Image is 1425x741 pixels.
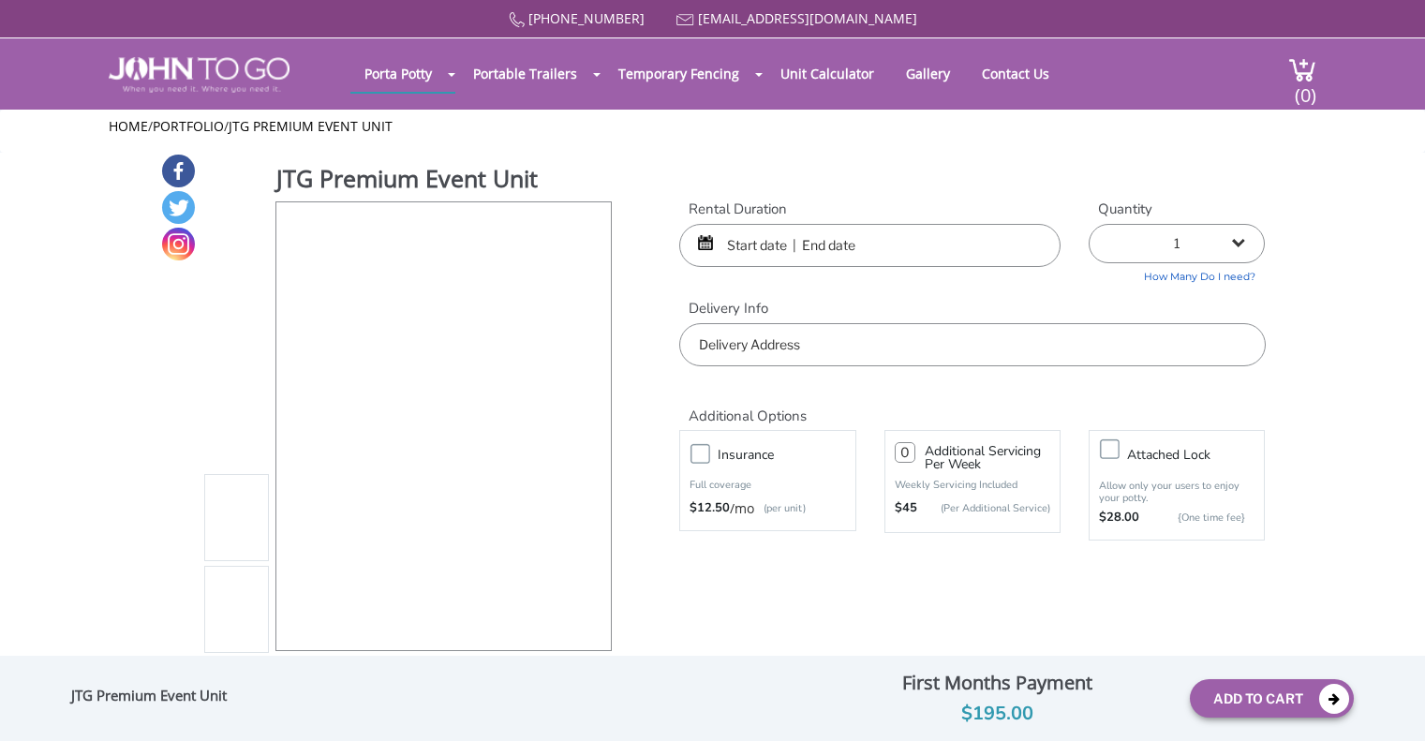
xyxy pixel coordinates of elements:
[690,499,845,518] div: /mo
[925,445,1050,471] h3: Additional Servicing Per Week
[718,443,864,467] h3: Insurance
[71,687,236,711] div: JTG Premium Event Unit
[1099,509,1139,527] strong: $28.00
[895,499,917,518] strong: $45
[109,57,289,93] img: JOHN to go
[679,200,1061,219] label: Rental Duration
[895,478,1050,492] p: Weekly Servicing Included
[690,499,730,518] strong: $12.50
[892,55,964,92] a: Gallery
[109,117,1316,136] ul: / /
[968,55,1063,92] a: Contact Us
[690,476,845,495] p: Full coverage
[1127,443,1273,467] h3: Attached lock
[153,117,224,135] a: Portfolio
[1288,57,1316,82] img: cart a
[698,9,917,27] a: [EMAIL_ADDRESS][DOMAIN_NAME]
[276,162,614,200] h1: JTG Premium Event Unit
[509,12,525,28] img: Call
[819,699,1176,729] div: $195.00
[679,385,1265,425] h2: Additional Options
[676,14,694,26] img: Mail
[109,117,148,135] a: Home
[766,55,888,92] a: Unit Calculator
[162,155,195,187] a: Facebook
[229,117,393,135] a: JTG Premium Event Unit
[1294,67,1316,108] span: (0)
[679,323,1265,366] input: Delivery Address
[212,299,262,740] img: Product
[604,55,753,92] a: Temporary Fencing
[679,299,1265,319] label: Delivery Info
[1149,509,1245,527] p: {One time fee}
[917,501,1050,515] p: (Per Additional Service)
[350,55,446,92] a: Porta Potty
[162,191,195,224] a: Twitter
[1089,200,1265,219] label: Quantity
[1089,263,1265,285] a: How Many Do I need?
[819,667,1176,699] div: First Months Payment
[162,228,195,260] a: Instagram
[528,9,645,27] a: [PHONE_NUMBER]
[679,224,1061,267] input: Start date | End date
[459,55,591,92] a: Portable Trailers
[1099,480,1254,504] p: Allow only your users to enjoy your potty.
[754,499,806,518] p: (per unit)
[895,442,915,463] input: 0
[1190,679,1354,718] button: Add To Cart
